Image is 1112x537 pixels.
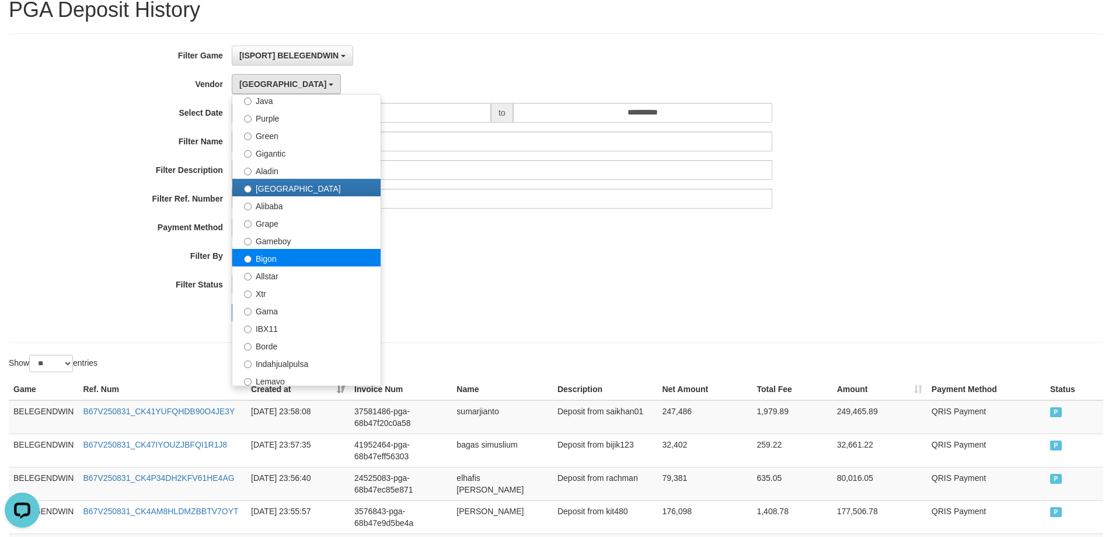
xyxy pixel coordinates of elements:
[244,378,252,386] input: Lemavo
[244,361,252,368] input: Indahjualpulsa
[83,473,234,483] a: B67V250831_CK4P34DH2KFV61HE4AG
[350,379,452,400] th: Invoice Num
[832,434,927,467] td: 32,661.22
[244,203,252,210] input: Alibaba
[83,440,227,449] a: B67V250831_CK47IYOUZJBFQI1R1J8
[452,400,553,434] td: sumarjianto
[350,467,452,500] td: 24525083-pga-68b47ec85e871
[832,379,927,400] th: Amount: activate to sort column ascending
[83,507,238,516] a: B67V250831_CK4AM8HLDMZBBTV7OYT
[553,467,657,500] td: Deposit from rachman
[657,434,752,467] td: 32,402
[1050,474,1062,484] span: PAID
[452,434,553,467] td: bagas simuslium
[9,379,78,400] th: Game
[452,467,553,500] td: elhafis [PERSON_NAME]
[232,249,381,266] label: Bigon
[244,238,252,245] input: Gameboy
[232,372,381,389] label: Lemavo
[244,290,252,298] input: Xtr
[1050,507,1062,517] span: PAID
[232,214,381,231] label: Grape
[350,434,452,467] td: 41952464-pga-68b47eff56303
[553,500,657,533] td: Deposit from kit480
[244,220,252,228] input: Grape
[5,5,40,40] button: Open LiveChat chat widget
[246,500,350,533] td: [DATE] 23:55:57
[452,379,553,400] th: Name
[927,400,1045,434] td: QRIS Payment
[1045,379,1103,400] th: Status
[244,168,252,175] input: Aladin
[246,400,350,434] td: [DATE] 23:58:08
[239,51,339,60] span: [ISPORT] BELEGENDWIN
[553,379,657,400] th: Description
[244,343,252,351] input: Borde
[244,150,252,158] input: Gigantic
[232,337,381,354] label: Borde
[752,400,832,434] td: 1,979.89
[832,467,927,500] td: 80,016.05
[657,500,752,533] td: 176,098
[553,434,657,467] td: Deposit from bijik123
[232,46,353,65] button: [ISPORT] BELEGENDWIN
[9,467,78,500] td: BELEGENDWIN
[657,467,752,500] td: 79,381
[232,179,381,196] label: [GEOGRAPHIC_DATA]
[232,319,381,337] label: IBX11
[752,467,832,500] td: 635.05
[1050,441,1062,451] span: PAID
[244,185,252,193] input: [GEOGRAPHIC_DATA]
[232,284,381,302] label: Xtr
[752,500,832,533] td: 1,408.78
[239,79,327,89] span: [GEOGRAPHIC_DATA]
[927,467,1045,500] td: QRIS Payment
[232,354,381,372] label: Indahjualpulsa
[832,400,927,434] td: 249,465.89
[232,302,381,319] label: Gama
[232,109,381,126] label: Purple
[232,74,341,94] button: [GEOGRAPHIC_DATA]
[657,379,752,400] th: Net Amount
[244,273,252,280] input: Allstar
[232,266,381,284] label: Allstar
[232,231,381,249] label: Gameboy
[927,434,1045,467] td: QRIS Payment
[244,115,252,123] input: Purple
[232,144,381,161] label: Gigantic
[29,355,73,372] select: Showentries
[927,500,1045,533] td: QRIS Payment
[350,500,452,533] td: 3576843-pga-68b47e9d5be4a
[9,400,78,434] td: BELEGENDWIN
[246,434,350,467] td: [DATE] 23:57:35
[752,379,832,400] th: Total Fee
[752,434,832,467] td: 259.22
[832,500,927,533] td: 177,506.78
[232,196,381,214] label: Alibaba
[350,400,452,434] td: 37581486-pga-68b47f20c0a58
[452,500,553,533] td: [PERSON_NAME]
[244,308,252,316] input: Gama
[83,407,235,416] a: B67V250831_CK41YUFQHDB90O4JE3Y
[232,161,381,179] label: Aladin
[244,98,252,105] input: Java
[9,355,97,372] label: Show entries
[491,103,513,123] span: to
[9,434,78,467] td: BELEGENDWIN
[657,400,752,434] td: 247,486
[927,379,1045,400] th: Payment Method
[244,133,252,140] input: Green
[246,379,350,400] th: Created at: activate to sort column ascending
[78,379,246,400] th: Ref. Num
[1050,407,1062,417] span: PAID
[232,91,381,109] label: Java
[232,126,381,144] label: Green
[246,467,350,500] td: [DATE] 23:56:40
[553,400,657,434] td: Deposit from saikhan01
[244,325,252,333] input: IBX11
[244,255,252,263] input: Bigon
